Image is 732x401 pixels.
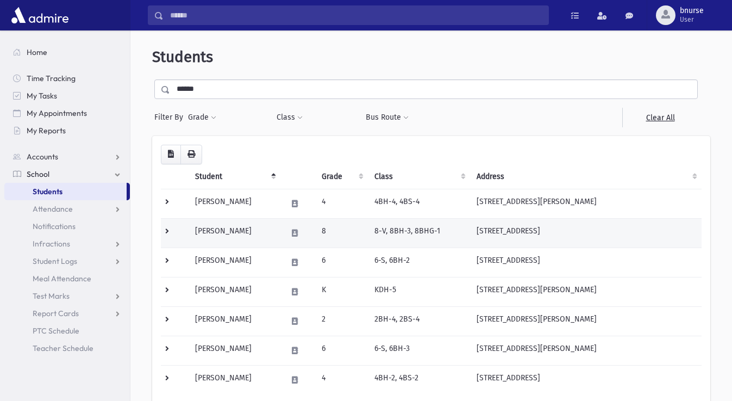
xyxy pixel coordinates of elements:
[368,365,471,394] td: 4BH-2, 4BS-2
[27,169,49,179] span: School
[189,277,280,306] td: [PERSON_NAME]
[315,218,368,248] td: 8
[315,336,368,365] td: 6
[470,365,702,394] td: [STREET_ADDRESS]
[27,47,47,57] span: Home
[470,306,702,336] td: [STREET_ADDRESS][PERSON_NAME]
[4,235,130,252] a: Infractions
[180,145,202,164] button: Print
[27,73,76,83] span: Time Tracking
[470,336,702,365] td: [STREET_ADDRESS][PERSON_NAME]
[33,326,79,336] span: PTC Schedule
[161,145,181,164] button: CSV
[315,164,368,189] th: Grade: activate to sort column ascending
[4,122,130,139] a: My Reports
[33,291,70,301] span: Test Marks
[315,277,368,306] td: K
[33,309,79,318] span: Report Cards
[622,108,698,127] a: Clear All
[4,322,130,340] a: PTC Schedule
[33,239,70,249] span: Infractions
[187,108,217,127] button: Grade
[368,306,471,336] td: 2BH-4, 2BS-4
[4,104,130,122] a: My Appointments
[368,189,471,218] td: 4BH-4, 4BS-4
[315,189,368,218] td: 4
[189,248,280,277] td: [PERSON_NAME]
[470,218,702,248] td: [STREET_ADDRESS]
[4,270,130,287] a: Meal Attendance
[189,306,280,336] td: [PERSON_NAME]
[27,126,66,135] span: My Reports
[4,148,130,165] a: Accounts
[189,365,280,394] td: [PERSON_NAME]
[276,108,303,127] button: Class
[189,189,280,218] td: [PERSON_NAME]
[368,248,471,277] td: 6-S, 6BH-2
[365,108,409,127] button: Bus Route
[4,87,130,104] a: My Tasks
[368,336,471,365] td: 6-S, 6BH-3
[189,218,280,248] td: [PERSON_NAME]
[680,15,704,24] span: User
[368,164,471,189] th: Class: activate to sort column ascending
[154,112,187,123] span: Filter By
[189,164,280,189] th: Student: activate to sort column descending
[27,152,58,162] span: Accounts
[152,48,213,66] span: Students
[33,221,76,231] span: Notifications
[4,183,127,200] a: Students
[315,306,368,336] td: 2
[4,340,130,357] a: Teacher Schedule
[33,256,77,266] span: Student Logs
[4,305,130,322] a: Report Cards
[33,343,93,353] span: Teacher Schedule
[33,187,62,196] span: Students
[4,287,130,305] a: Test Marks
[33,274,91,283] span: Meal Attendance
[4,70,130,87] a: Time Tracking
[368,218,471,248] td: 8-V, 8BH-3, 8BHG-1
[4,218,130,235] a: Notifications
[470,164,702,189] th: Address: activate to sort column ascending
[4,44,130,61] a: Home
[27,91,57,101] span: My Tasks
[470,189,702,218] td: [STREET_ADDRESS][PERSON_NAME]
[4,252,130,270] a: Student Logs
[4,165,130,183] a: School
[189,336,280,365] td: [PERSON_NAME]
[4,200,130,218] a: Attendance
[470,248,702,277] td: [STREET_ADDRESS]
[315,248,368,277] td: 6
[164,5,548,25] input: Search
[27,108,87,118] span: My Appointments
[470,277,702,306] td: [STREET_ADDRESS][PERSON_NAME]
[680,7,704,15] span: bnurse
[33,204,73,214] span: Attendance
[368,277,471,306] td: KDH-5
[9,4,71,26] img: AdmirePro
[315,365,368,394] td: 4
